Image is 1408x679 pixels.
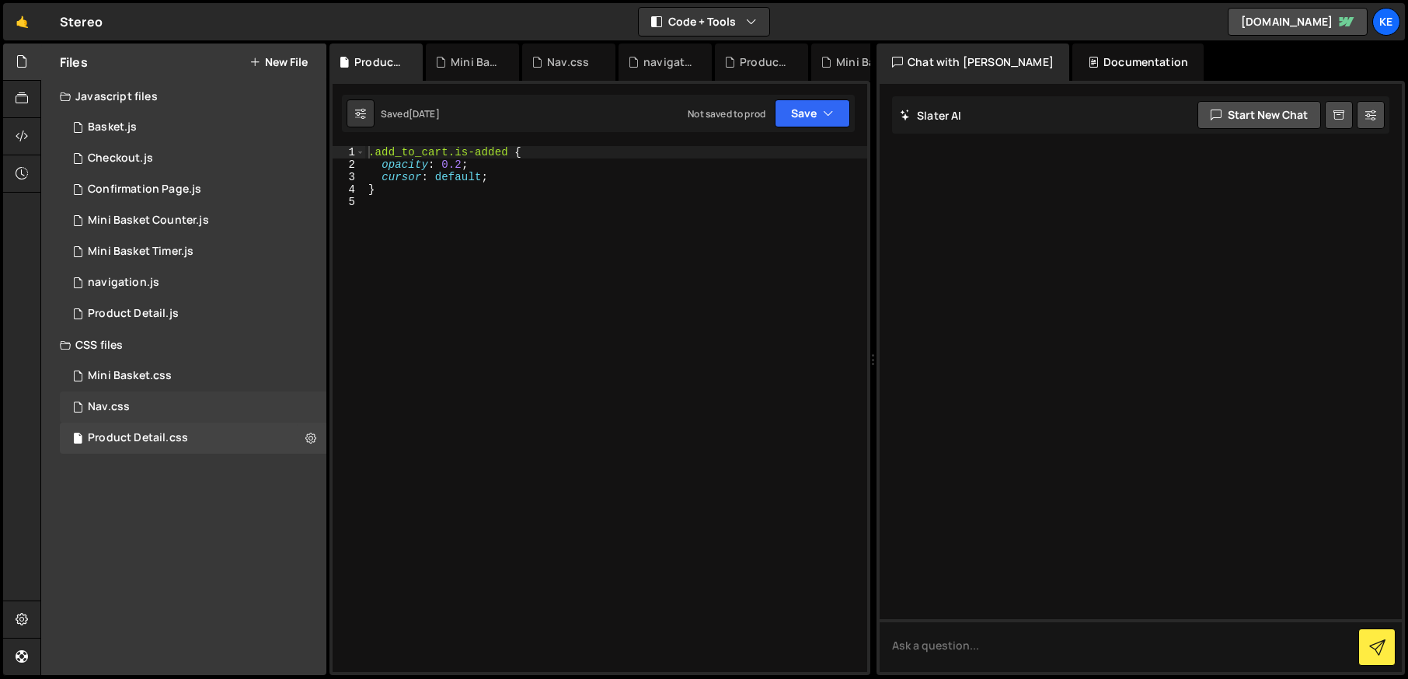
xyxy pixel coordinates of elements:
[88,245,193,259] div: Mini Basket Timer.js
[60,54,88,71] h2: Files
[60,174,326,205] div: 8215/45082.js
[60,143,326,174] div: 8215/44731.js
[409,107,440,120] div: [DATE]
[60,236,326,267] div: 8215/46717.js
[3,3,41,40] a: 🤙
[88,120,137,134] div: Basket.js
[333,158,365,171] div: 2
[1228,8,1368,36] a: [DOMAIN_NAME]
[740,54,789,70] div: Product Detail.js
[775,99,850,127] button: Save
[60,360,326,392] div: 8215/46286.css
[88,151,153,165] div: Checkout.js
[639,8,769,36] button: Code + Tools
[41,81,326,112] div: Javascript files
[60,392,326,423] div: 8215/46114.css
[333,183,365,196] div: 4
[836,54,886,70] div: Mini Basket Counter.js
[41,329,326,360] div: CSS files
[877,44,1069,81] div: Chat with [PERSON_NAME]
[88,369,172,383] div: Mini Basket.css
[60,423,326,454] div: 8215/46622.css
[88,214,209,228] div: Mini Basket Counter.js
[60,205,326,236] div: 8215/46689.js
[1372,8,1400,36] a: Ke
[333,146,365,158] div: 1
[547,54,589,70] div: Nav.css
[88,307,179,321] div: Product Detail.js
[1197,101,1321,129] button: Start new chat
[88,431,188,445] div: Product Detail.css
[1072,44,1204,81] div: Documentation
[60,112,326,143] div: 8215/44666.js
[249,56,308,68] button: New File
[60,12,103,31] div: Stereo
[333,196,365,208] div: 5
[60,267,326,298] div: 8215/46113.js
[88,183,201,197] div: Confirmation Page.js
[333,171,365,183] div: 3
[88,276,159,290] div: navigation.js
[381,107,440,120] div: Saved
[354,54,404,70] div: Product Detail.css
[900,108,962,123] h2: Slater AI
[451,54,500,70] div: Mini Basket.css
[88,400,130,414] div: Nav.css
[688,107,765,120] div: Not saved to prod
[643,54,693,70] div: navigation.js
[60,298,326,329] div: 8215/44673.js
